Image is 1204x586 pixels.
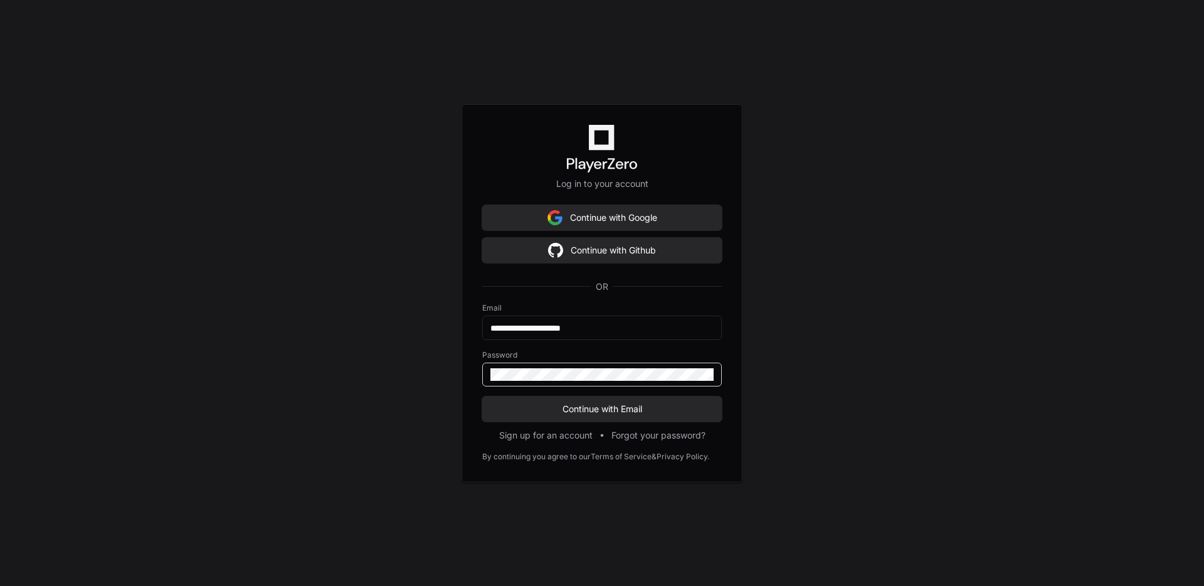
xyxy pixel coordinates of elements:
[652,452,657,462] div: &
[482,303,722,313] label: Email
[482,452,591,462] div: By continuing you agree to our
[591,452,652,462] a: Terms of Service
[482,178,722,190] p: Log in to your account
[482,403,722,415] span: Continue with Email
[548,238,563,263] img: Sign in with google
[482,397,722,422] button: Continue with Email
[499,429,593,442] button: Sign up for an account
[482,350,722,360] label: Password
[697,367,712,382] keeper-lock: Open Keeper Popup
[482,238,722,263] button: Continue with Github
[657,452,709,462] a: Privacy Policy.
[591,280,613,293] span: OR
[611,429,705,442] button: Forgot your password?
[547,205,562,230] img: Sign in with google
[482,205,722,230] button: Continue with Google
